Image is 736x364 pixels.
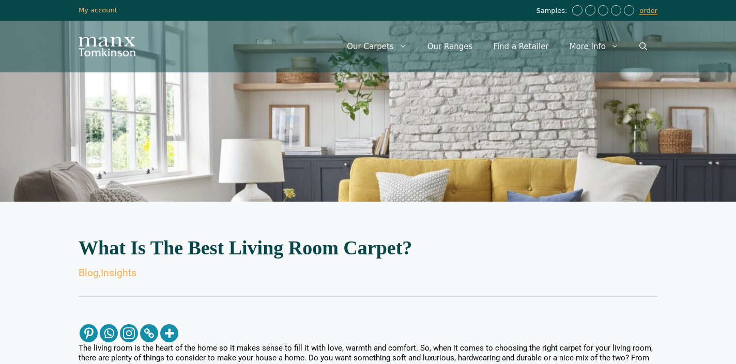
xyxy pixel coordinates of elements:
[100,324,118,342] a: Whatsapp
[160,324,178,342] a: More
[79,268,657,278] div: ,
[417,31,483,62] a: Our Ranges
[79,6,117,14] a: My account
[483,31,559,62] a: Find a Retailer
[536,7,570,16] span: Samples:
[101,267,136,279] a: Insights
[639,7,657,15] a: order
[559,31,629,62] a: More Info
[140,324,158,342] a: Copy Link
[336,31,417,62] a: Our Carpets
[79,267,99,279] a: Blog
[79,238,657,257] h2: What Is The Best Living Room Carpet?
[120,324,138,342] a: Instagram
[336,31,657,62] nav: Primary
[629,31,657,62] a: Open Search Bar
[79,37,135,56] img: Manx Tomkinson
[80,324,98,342] a: Pinterest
